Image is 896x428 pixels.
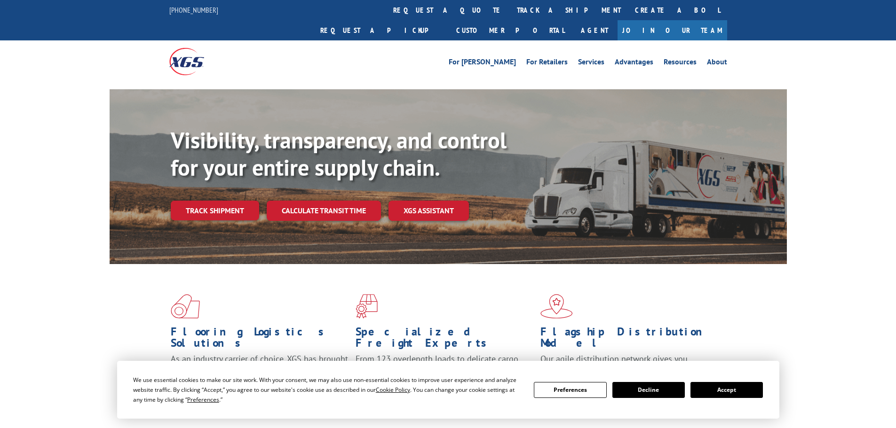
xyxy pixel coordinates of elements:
[313,20,449,40] a: Request a pickup
[171,326,349,353] h1: Flooring Logistics Solutions
[664,58,697,69] a: Resources
[267,201,381,221] a: Calculate transit time
[169,5,218,15] a: [PHONE_NUMBER]
[356,326,533,353] h1: Specialized Freight Experts
[117,361,779,419] div: Cookie Consent Prompt
[690,382,763,398] button: Accept
[540,326,718,353] h1: Flagship Distribution Model
[376,386,410,394] span: Cookie Policy
[571,20,618,40] a: Agent
[449,20,571,40] a: Customer Portal
[449,58,516,69] a: For [PERSON_NAME]
[171,353,348,387] span: As an industry carrier of choice, XGS has brought innovation and dedication to flooring logistics...
[707,58,727,69] a: About
[526,58,568,69] a: For Retailers
[615,58,653,69] a: Advantages
[171,125,507,182] b: Visibility, transparency, and control for your entire supply chain.
[612,382,685,398] button: Decline
[540,294,573,319] img: xgs-icon-flagship-distribution-model-red
[133,375,523,405] div: We use essential cookies to make our site work. With your consent, we may also use non-essential ...
[534,382,606,398] button: Preferences
[356,353,533,395] p: From 123 overlength loads to delicate cargo, our experienced staff knows the best way to move you...
[187,396,219,404] span: Preferences
[578,58,604,69] a: Services
[356,294,378,319] img: xgs-icon-focused-on-flooring-red
[171,201,259,220] a: Track shipment
[389,201,469,221] a: XGS ASSISTANT
[171,294,200,319] img: xgs-icon-total-supply-chain-intelligence-red
[618,20,727,40] a: Join Our Team
[540,353,714,375] span: Our agile distribution network gives you nationwide inventory management on demand.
